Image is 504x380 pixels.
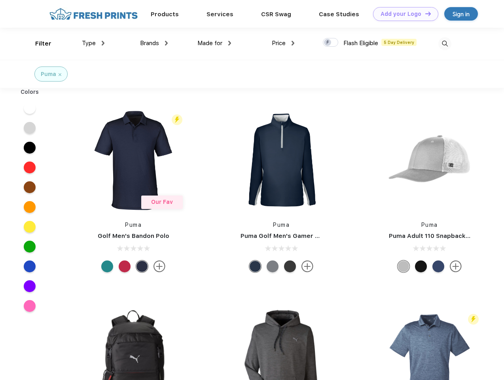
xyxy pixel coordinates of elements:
[453,9,470,19] div: Sign in
[136,260,148,272] div: Navy Blazer
[59,73,61,76] img: filter_cancel.svg
[125,222,142,228] a: Puma
[381,11,421,17] div: Add your Logo
[81,108,186,213] img: func=resize&h=266
[82,40,96,47] span: Type
[153,260,165,272] img: more.svg
[228,41,231,46] img: dropdown.png
[301,260,313,272] img: more.svg
[272,40,286,47] span: Price
[172,114,182,125] img: flash_active_toggle.svg
[425,11,431,16] img: DT
[377,108,482,213] img: func=resize&h=266
[98,232,169,239] a: Golf Men's Bandon Polo
[284,260,296,272] div: Puma Black
[450,260,462,272] img: more.svg
[438,37,451,50] img: desktop_search.svg
[267,260,279,272] div: Quiet Shade
[207,11,233,18] a: Services
[35,39,51,48] div: Filter
[165,41,168,46] img: dropdown.png
[343,40,378,47] span: Flash Eligible
[381,39,417,46] span: 5 Day Delivery
[151,199,173,205] span: Our Fav
[41,70,56,78] div: Puma
[261,11,291,18] a: CSR Swag
[444,7,478,21] a: Sign in
[241,232,366,239] a: Puma Golf Men's Gamer Golf Quarter-Zip
[468,314,479,325] img: flash_active_toggle.svg
[197,40,222,47] span: Made for
[15,88,45,96] div: Colors
[101,260,113,272] div: Green Lagoon
[249,260,261,272] div: Navy Blazer
[102,41,104,46] img: dropdown.png
[415,260,427,272] div: Pma Blk with Pma Blk
[432,260,444,272] div: Peacoat with Qut Shd
[273,222,290,228] a: Puma
[229,108,334,213] img: func=resize&h=266
[47,7,140,21] img: fo%20logo%202.webp
[421,222,438,228] a: Puma
[119,260,131,272] div: Ski Patrol
[398,260,409,272] div: Quarry with Brt Whit
[292,41,294,46] img: dropdown.png
[140,40,159,47] span: Brands
[151,11,179,18] a: Products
